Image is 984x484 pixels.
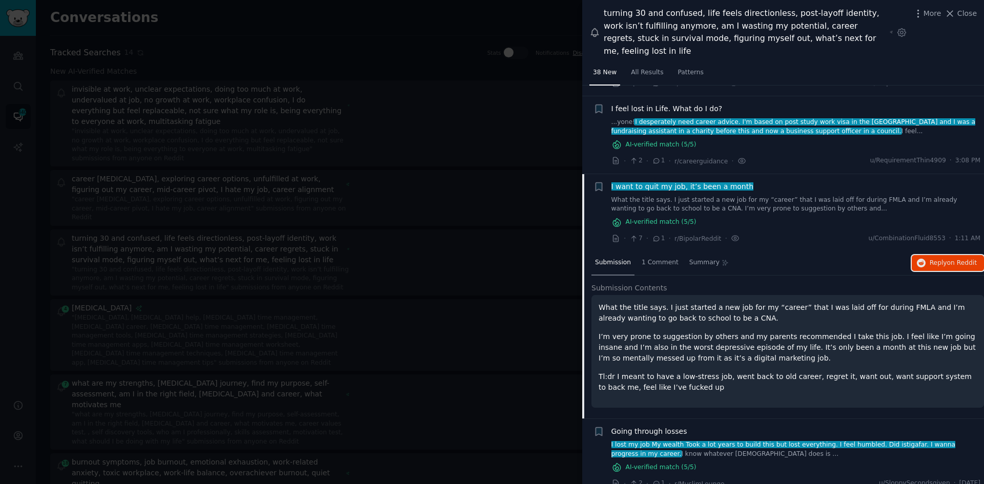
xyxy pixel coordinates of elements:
[642,258,679,267] span: 1 Comment
[669,156,671,166] span: ·
[611,196,981,214] a: What the title says. I just started a new job for my “career” that I was laid off for during FMLA...
[652,156,665,165] span: 1
[604,7,886,57] div: turning 30 and confused, life feels directionless, post-layoff identity, work isn’t fulfilling an...
[593,68,617,77] span: 38 New
[924,8,941,19] span: More
[868,234,945,243] span: u/CombinationFluid8553
[589,65,620,86] a: 38 New
[947,259,977,266] span: on Reddit
[678,68,704,77] span: Patterns
[611,118,976,135] span: I desperately need career advice. I'm based on post study work visa in the [GEOGRAPHIC_DATA] and ...
[646,233,648,244] span: ·
[629,156,642,165] span: 2
[945,8,977,19] button: Close
[624,233,626,244] span: ·
[624,156,626,166] span: ·
[610,182,754,191] span: I want to quit my job, it’s been a month
[725,233,727,244] span: ·
[674,235,721,242] span: r/BipolarReddit
[669,233,671,244] span: ·
[591,283,667,293] span: Submission Contents
[870,156,946,165] span: u/RequirementThin4909
[611,103,723,114] a: I feel lost in Life. What do I do?
[610,441,955,457] span: I lost my job My wealth Took a lot years to build this but lost everything. I feel humbled. Did i...
[599,331,977,364] p: I’m very prone to suggestion by others and my parents recommended I take this job. I feel like I’...
[595,258,631,267] span: Submission
[957,8,977,19] span: Close
[689,258,720,267] span: Summary
[611,440,981,458] a: I lost my job My wealth Took a lot years to build this but lost everything. I feel humbled. Did i...
[627,65,667,86] a: All Results
[955,234,980,243] span: 1:11 AM
[912,255,984,271] button: Replyon Reddit
[731,156,733,166] span: ·
[611,181,754,192] a: I want to quit my job, it’s been a month
[626,140,696,150] span: AI-verified match ( 5 /5)
[611,426,687,437] a: Going through losses
[930,259,977,268] span: Reply
[629,234,642,243] span: 7
[674,65,707,86] a: Patterns
[955,156,980,165] span: 3:08 PM
[646,156,648,166] span: ·
[611,118,981,136] a: ...yone!I desperately need career advice. I'm based on post study work visa in the [GEOGRAPHIC_DA...
[631,68,663,77] span: All Results
[599,302,977,324] p: What the title says. I just started a new job for my “career” that I was laid off for during FMLA...
[626,218,696,227] span: AI-verified match ( 5 /5)
[950,156,952,165] span: ·
[626,463,696,472] span: AI-verified match ( 5 /5)
[949,234,951,243] span: ·
[674,158,728,165] span: r/careerguidance
[652,234,665,243] span: 1
[913,8,941,19] button: More
[599,371,977,393] p: Tl:dr I meant to have a low-stress job, went back to old career, regret it, want out, want suppor...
